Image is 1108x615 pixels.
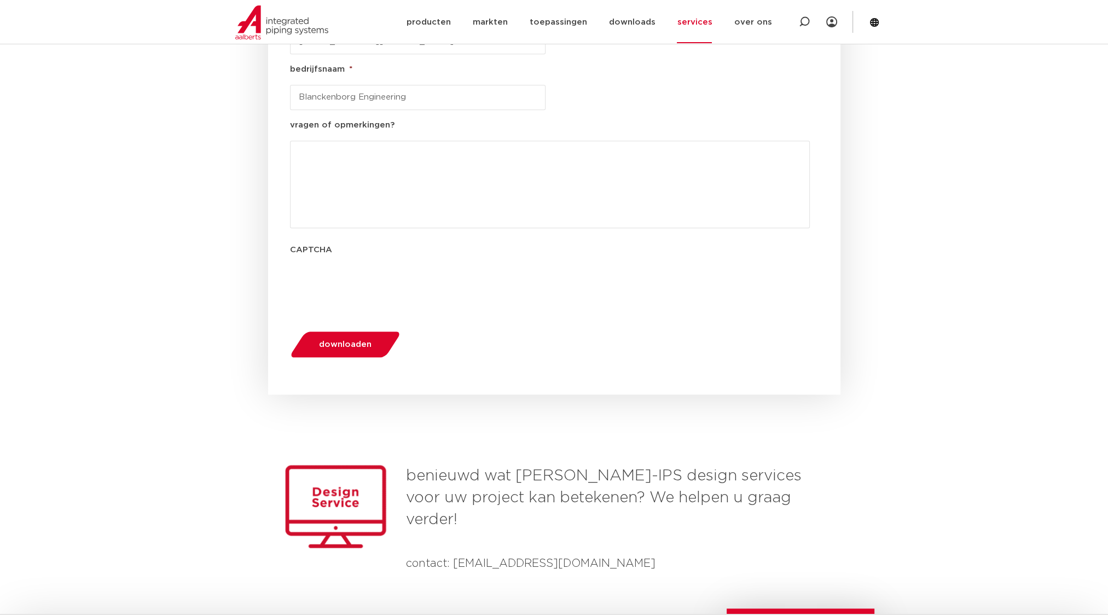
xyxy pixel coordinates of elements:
h4: contact: [EMAIL_ADDRESS][DOMAIN_NAME] [406,555,785,572]
iframe: reCAPTCHA [290,265,456,307]
a: producten [406,1,450,43]
a: markten [472,1,507,43]
h3: benieuwd wat [PERSON_NAME]-IPS design services voor uw project kan betekenen? We helpen u graag v... [406,443,805,530]
a: services [677,1,712,43]
a: toepassingen [529,1,587,43]
button: downloaden [286,330,404,358]
a: downloads [608,1,655,43]
label: vragen of opmerkingen? [290,120,395,131]
label: bedrijfsnaam [290,64,352,75]
label: CAPTCHA [290,245,332,256]
span: downloaden [319,340,372,349]
a: over ons [734,1,771,43]
nav: Menu [406,1,771,43]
